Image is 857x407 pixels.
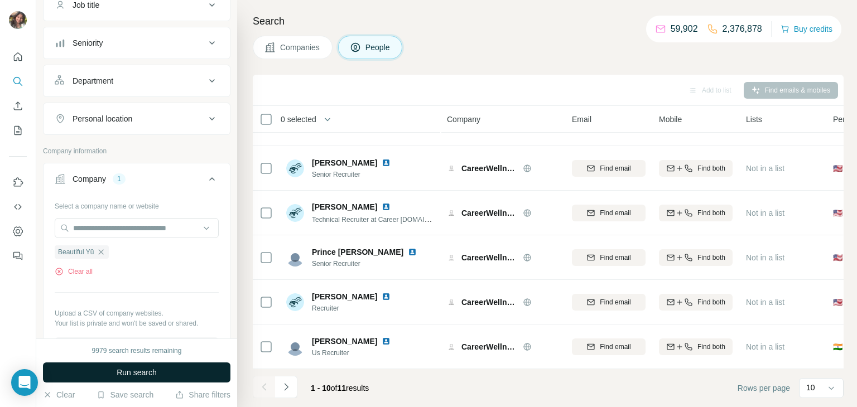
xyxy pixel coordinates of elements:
[9,246,27,266] button: Feedback
[600,208,630,218] span: Find email
[600,342,630,352] span: Find email
[55,267,93,277] button: Clear all
[55,318,219,328] p: Your list is private and won't be saved or shared.
[671,22,698,36] p: 59,902
[746,209,784,217] span: Not in a list
[275,376,297,398] button: Navigate to next page
[9,221,27,241] button: Dashboard
[461,341,517,352] span: CareerWellness
[312,201,377,212] span: [PERSON_NAME]
[447,209,456,217] img: Logo of CareerWellness
[408,248,417,256] img: LinkedIn logo
[11,369,38,396] div: Open Intercom Messenger
[55,197,219,211] div: Select a company name or website
[746,253,784,262] span: Not in a list
[312,259,421,269] span: Senior Recruiter
[43,362,230,382] button: Run search
[281,114,316,125] span: 0 selected
[833,163,842,174] span: 🇺🇸
[44,67,230,94] button: Department
[286,249,304,267] img: Avatar
[833,252,842,263] span: 🇺🇸
[697,253,725,263] span: Find both
[659,205,733,221] button: Find both
[312,348,395,358] span: Us Recruiter
[659,114,682,125] span: Mobile
[382,337,391,346] img: LinkedIn logo
[572,160,646,177] button: Find email
[723,22,762,36] p: 2,376,878
[447,298,456,307] img: Logo of CareerWellness
[382,292,391,301] img: LinkedIn logo
[806,382,815,393] p: 10
[833,207,842,219] span: 🇺🇸
[311,384,331,393] span: 1 - 10
[286,338,304,356] img: Avatar
[73,75,113,86] div: Department
[697,163,725,173] span: Find both
[9,120,27,140] button: My lists
[331,384,338,393] span: of
[55,337,219,357] button: Upload a list of companies
[312,157,377,168] span: [PERSON_NAME]
[338,384,346,393] span: 11
[600,253,630,263] span: Find email
[833,297,842,308] span: 🇺🇸
[746,164,784,173] span: Not in a list
[312,336,377,347] span: [PERSON_NAME]
[572,294,646,311] button: Find email
[781,21,832,37] button: Buy credits
[659,249,733,266] button: Find both
[312,169,395,180] span: Senior Recruiter
[697,297,725,307] span: Find both
[280,42,321,53] span: Companies
[572,249,646,266] button: Find email
[9,71,27,91] button: Search
[113,174,126,184] div: 1
[286,159,304,177] img: Avatar
[600,297,630,307] span: Find email
[572,114,591,125] span: Email
[43,146,230,156] p: Company information
[9,197,27,217] button: Use Surfe API
[746,342,784,351] span: Not in a list
[253,13,844,29] h4: Search
[746,114,762,125] span: Lists
[312,215,454,224] span: Technical Recruiter at Career [DOMAIN_NAME]
[572,338,646,355] button: Find email
[44,166,230,197] button: Company1
[43,389,75,400] button: Clear
[44,30,230,56] button: Seniority
[312,291,377,302] span: [PERSON_NAME]
[600,163,630,173] span: Find email
[659,160,733,177] button: Find both
[44,105,230,132] button: Personal location
[697,342,725,352] span: Find both
[312,303,395,313] span: Recruiter
[461,207,517,219] span: CareerWellness
[659,294,733,311] button: Find both
[833,341,842,352] span: 🇮🇳
[461,252,517,263] span: CareerWellness
[697,208,725,218] span: Find both
[58,247,94,257] span: Beautiful Yū
[92,346,182,356] div: 9979 search results remaining
[286,204,304,222] img: Avatar
[447,253,456,262] img: Logo of CareerWellness
[461,297,517,308] span: CareerWellness
[365,42,391,53] span: People
[382,158,391,167] img: LinkedIn logo
[312,246,403,258] span: Prince [PERSON_NAME]
[572,205,646,221] button: Find email
[461,163,517,174] span: CareerWellness
[73,113,132,124] div: Personal location
[175,389,230,400] button: Share filters
[659,338,733,355] button: Find both
[447,164,456,173] img: Logo of CareerWellness
[746,298,784,307] span: Not in a list
[311,384,369,393] span: results
[9,96,27,116] button: Enrich CSV
[9,172,27,192] button: Use Surfe on LinkedIn
[447,114,480,125] span: Company
[9,47,27,67] button: Quick start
